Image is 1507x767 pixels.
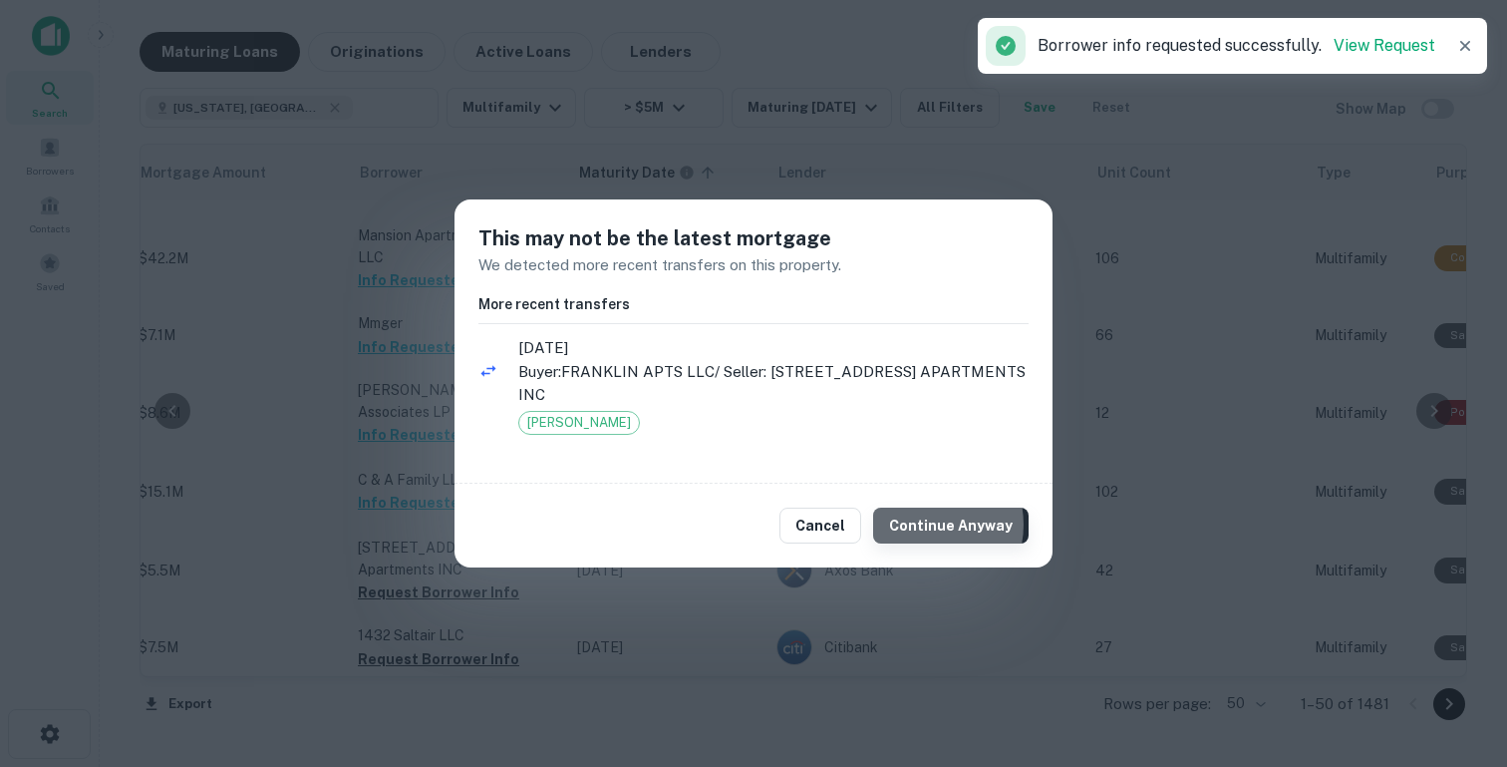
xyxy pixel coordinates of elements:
span: [PERSON_NAME] [519,413,639,433]
iframe: Chat Widget [1407,607,1507,703]
div: Grant Deed [518,411,640,435]
a: View Request [1334,36,1435,55]
p: Buyer: FRANKLIN APTS LLC / Seller: [STREET_ADDRESS] APARTMENTS INC [518,360,1029,407]
span: [DATE] [518,336,1029,360]
button: Cancel [779,508,861,544]
h6: More recent transfers [478,293,1029,315]
p: Borrower info requested successfully. [1038,34,1435,58]
button: Continue Anyway [873,508,1029,544]
h5: This may not be the latest mortgage [478,223,1029,253]
p: We detected more recent transfers on this property. [478,253,1029,277]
